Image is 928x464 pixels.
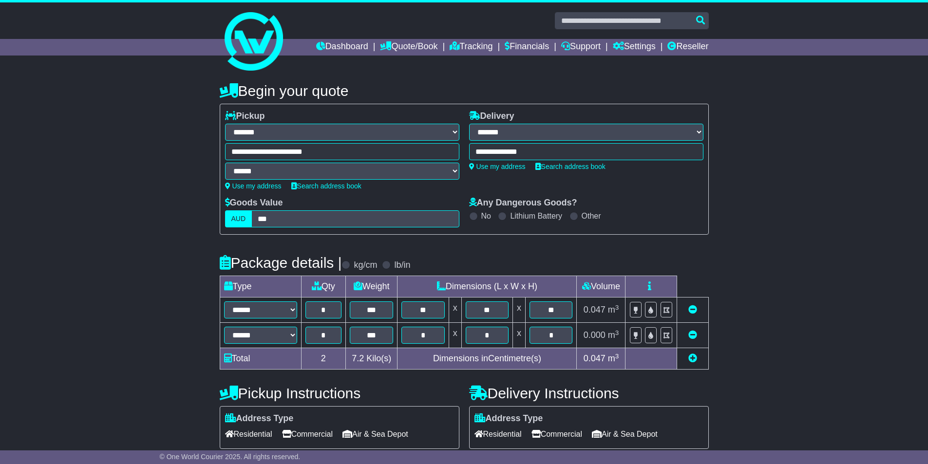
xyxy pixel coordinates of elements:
label: Any Dangerous Goods? [469,198,577,208]
label: Address Type [225,413,294,424]
sup: 3 [615,329,619,336]
label: Goods Value [225,198,283,208]
td: Kilo(s) [346,348,398,370]
a: Add new item [688,353,697,363]
a: Quote/Book [380,39,437,56]
span: Air & Sea Depot [592,427,658,442]
span: 0.047 [584,353,606,363]
sup: 3 [615,353,619,360]
a: Search address book [535,163,606,170]
label: Lithium Battery [510,211,562,221]
h4: Package details | [220,255,342,271]
a: Remove this item [688,330,697,340]
td: Total [220,348,301,370]
span: 0.047 [584,305,606,315]
span: Commercial [282,427,333,442]
a: Use my address [225,182,282,190]
label: Other [582,211,601,221]
a: Tracking [450,39,492,56]
a: Search address book [291,182,361,190]
h4: Begin your quote [220,83,709,99]
span: Residential [225,427,272,442]
span: Residential [474,427,522,442]
label: No [481,211,491,221]
label: Pickup [225,111,265,122]
h4: Pickup Instructions [220,385,459,401]
a: Settings [613,39,656,56]
a: Financials [505,39,549,56]
span: Air & Sea Depot [342,427,408,442]
a: Reseller [667,39,708,56]
td: Volume [577,276,625,297]
label: Address Type [474,413,543,424]
label: kg/cm [354,260,377,271]
label: AUD [225,210,252,227]
a: Remove this item [688,305,697,315]
sup: 3 [615,304,619,311]
span: 7.2 [352,353,364,363]
label: lb/in [394,260,410,271]
td: x [513,323,526,348]
td: Dimensions (L x W x H) [398,276,577,297]
span: m [608,305,619,315]
span: m [608,330,619,340]
td: x [449,323,461,348]
h4: Delivery Instructions [469,385,709,401]
span: 0.000 [584,330,606,340]
td: Weight [346,276,398,297]
td: x [513,297,526,323]
a: Use my address [469,163,526,170]
span: m [608,353,619,363]
span: © One World Courier 2025. All rights reserved. [160,453,301,461]
span: Commercial [531,427,582,442]
td: 2 [301,348,346,370]
td: Dimensions in Centimetre(s) [398,348,577,370]
td: Qty [301,276,346,297]
a: Support [561,39,601,56]
label: Delivery [469,111,514,122]
a: Dashboard [316,39,368,56]
td: Type [220,276,301,297]
td: x [449,297,461,323]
